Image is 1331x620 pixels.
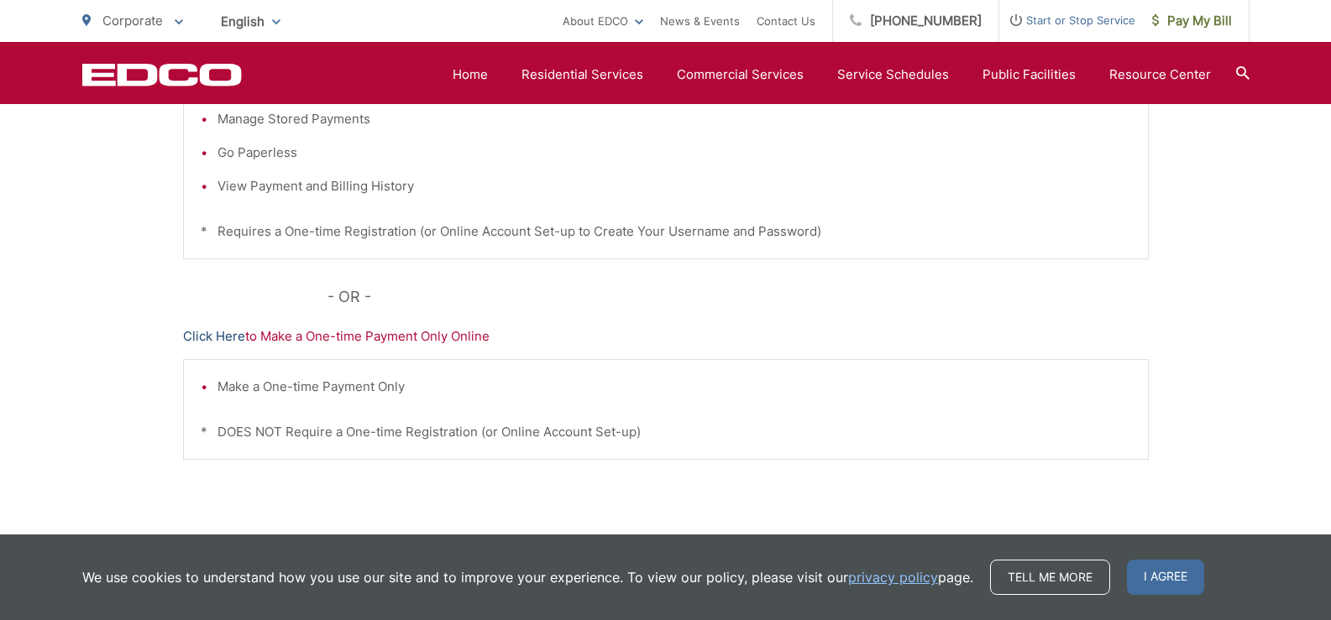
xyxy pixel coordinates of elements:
a: Residential Services [521,65,643,85]
p: We use cookies to understand how you use our site and to improve your experience. To view our pol... [82,567,973,587]
span: I agree [1127,560,1204,595]
p: * DOES NOT Require a One-time Registration (or Online Account Set-up) [201,422,1131,442]
a: News & Events [660,11,740,31]
a: Commercial Services [677,65,804,85]
a: Home [453,65,488,85]
a: Click Here [183,326,245,346]
span: English [208,7,293,36]
a: Resource Center [1109,65,1211,85]
a: Contact Us [757,11,815,31]
p: * Requires a One-time Registration (or Online Account Set-up to Create Your Username and Password) [201,221,1131,242]
span: Corporate [102,13,163,29]
li: Make a One-time Payment Only [217,377,1131,397]
a: Service Schedules [837,65,949,85]
p: to Make a One-time Payment Only Online [183,326,1149,346]
li: Go Paperless [217,143,1131,163]
a: Tell me more [990,560,1110,595]
span: Pay My Bill [1152,11,1232,31]
a: EDCD logo. Return to the homepage. [82,63,242,86]
a: privacy policy [848,567,938,587]
a: Public Facilities [983,65,1076,85]
li: Manage Stored Payments [217,109,1131,129]
a: About EDCO [563,11,643,31]
p: - OR - [328,284,1149,310]
li: View Payment and Billing History [217,176,1131,196]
